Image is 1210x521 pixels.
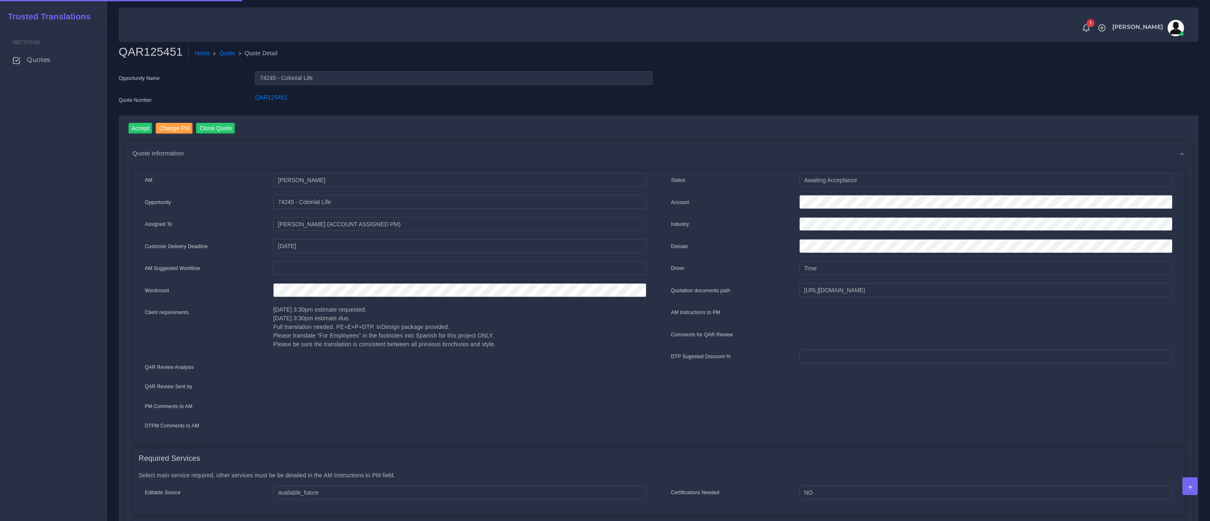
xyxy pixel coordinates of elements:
label: DTP Sugested Discount % [671,353,731,360]
a: [PERSON_NAME]avatar [1108,20,1187,36]
label: QAR Review Sent by [145,383,192,390]
h4: Required Services [139,454,200,463]
label: QAR Review Analysis [145,364,194,371]
p: [DATE] 3:30pm estimate requested. [DATE] 3:30pm estimate due. Full translation needed. PE+E+P+DTP... [273,305,646,349]
label: Quotation documents path [671,287,730,294]
img: avatar [1168,20,1184,36]
input: pm [273,217,646,231]
label: AM [145,176,152,184]
label: Client requirements [145,309,189,316]
label: Customer Delivery Deadline [145,243,208,250]
label: Industry [671,221,689,228]
span: Quotes [27,55,50,64]
label: Editable Source [145,489,181,496]
label: AM Suggested Workflow [145,265,200,272]
label: Opportunity [145,199,171,206]
span: Sections [13,39,40,45]
div: Quote information [127,143,1191,164]
a: Quote [220,49,236,58]
a: Trusted Translations [2,10,91,23]
label: Assigned To [145,221,173,228]
a: Quotes [6,51,101,68]
label: PM Comments to AM [145,403,193,410]
span: Quote information [133,148,184,158]
span: 1 [1086,19,1095,27]
label: Domain [671,243,688,250]
a: Home [194,49,210,58]
input: Change PM [156,123,193,134]
a: QAR125451 [255,94,287,101]
label: AM instructions to PM [671,309,721,316]
label: Comments for QAR Review [671,331,733,338]
span: [PERSON_NAME] [1112,24,1163,30]
label: Wordcount [145,287,169,294]
input: Clone Quote [196,123,235,134]
label: Quote Number [119,96,152,104]
p: Select main service required, other services must be be detailed in the AM instructions to PM field. [139,471,1179,480]
label: DTPM Comments to AM [145,422,199,429]
a: 1 [1079,23,1093,33]
h2: QAR125451 [119,45,189,59]
li: Quote Detail [236,49,278,58]
label: Account [671,199,689,206]
label: Driver [671,265,685,272]
label: Status [671,176,686,184]
label: Opportunity Name [119,75,160,82]
h2: Trusted Translations [2,12,91,21]
input: Accept [129,123,153,134]
label: Certifications Needed [671,489,720,496]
